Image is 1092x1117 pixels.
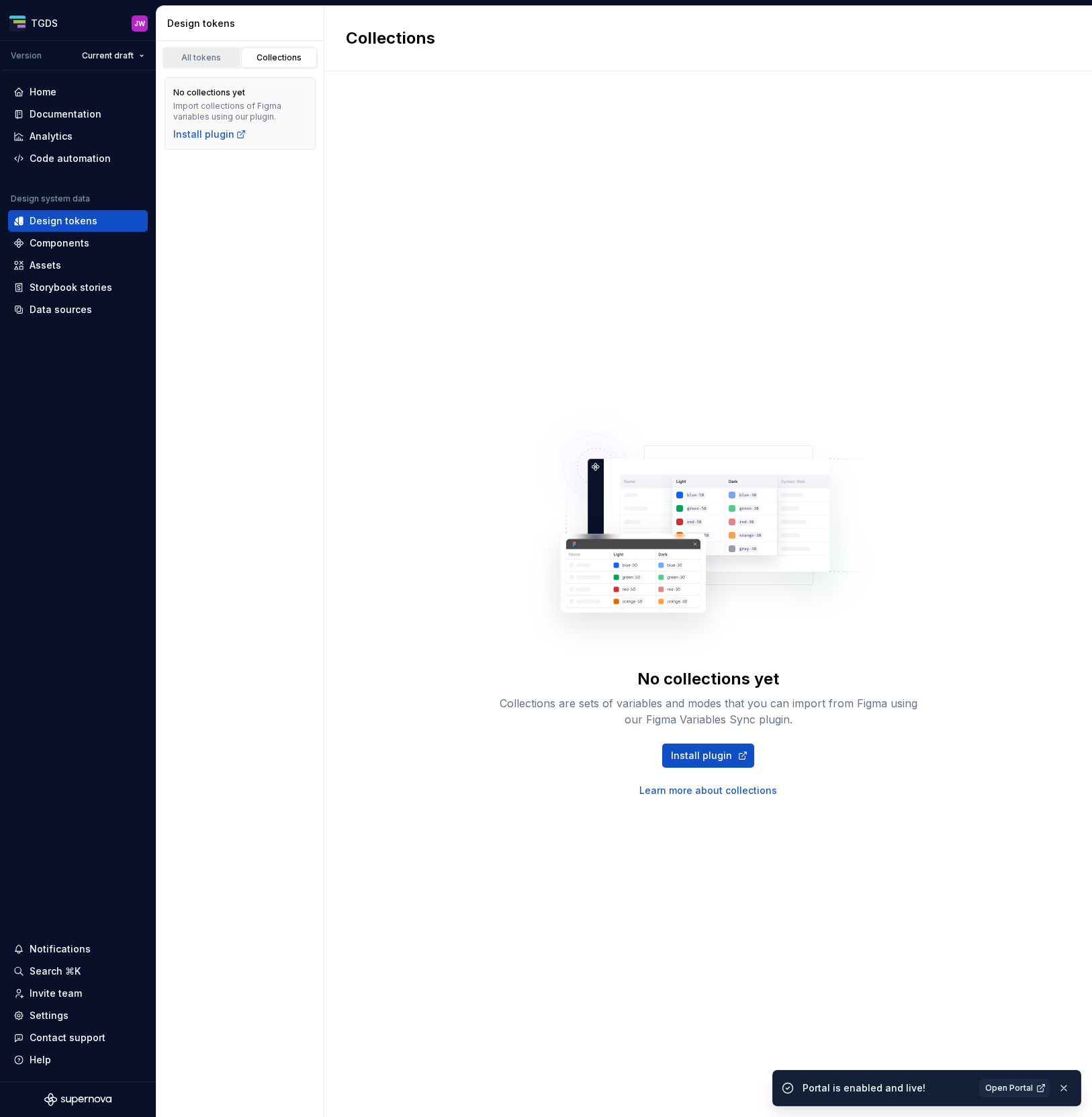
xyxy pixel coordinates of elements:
[44,1093,111,1106] svg: Supernova Logo
[30,303,92,316] div: Data sources
[30,152,111,165] div: Code automation
[30,1053,51,1067] div: Help
[173,101,307,122] div: Import collections of Figma variables using our plugin.
[8,1027,148,1048] button: Contact support
[30,214,97,228] div: Design tokens
[30,942,91,956] div: Notifications
[30,107,101,121] div: Documentation
[82,50,134,61] span: Current draft
[30,965,81,978] div: Search ⌘K
[168,52,235,63] div: All tokens
[8,277,148,298] a: Storybook stories
[30,281,112,294] div: Storybook stories
[11,50,42,61] div: Version
[8,148,148,169] a: Code automation
[8,1049,148,1071] button: Help
[662,744,754,768] a: Install plugin
[30,1009,69,1022] div: Settings
[8,103,148,125] a: Documentation
[11,193,90,204] div: Design system data
[173,128,246,141] a: Install plugin
[671,749,732,762] span: Install plugin
[173,87,245,98] div: No collections yet
[30,259,61,272] div: Assets
[3,9,153,38] button: TGDSJW
[979,1079,1050,1098] a: Open Portal
[30,1031,105,1044] div: Contact support
[8,983,148,1004] a: Invite team
[8,938,148,960] button: Notifications
[76,46,150,65] button: Current draft
[167,17,318,30] div: Design tokens
[494,695,923,727] div: Collections are sets of variables and modes that you can import from Figma using our Figma Variab...
[8,960,148,982] button: Search ⌘K
[30,130,73,143] div: Analytics
[31,17,58,30] div: TGDS
[8,210,148,232] a: Design tokens
[30,85,56,99] div: Home
[637,668,779,690] div: No collections yet
[8,126,148,147] a: Analytics
[803,1081,971,1095] div: Portal is enabled and live!
[985,1083,1033,1093] span: Open Portal
[246,52,313,63] div: Collections
[8,232,148,254] a: Components
[639,784,777,797] a: Learn more about collections
[8,255,148,276] a: Assets
[30,236,89,250] div: Components
[9,15,26,32] img: 0fab9ac4-f5af-45bf-82e9-07d128eb3e42.png
[8,81,148,103] a: Home
[30,987,82,1000] div: Invite team
[8,1005,148,1026] a: Settings
[346,28,435,49] h2: Collections
[8,299,148,320] a: Data sources
[134,18,145,29] div: JW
